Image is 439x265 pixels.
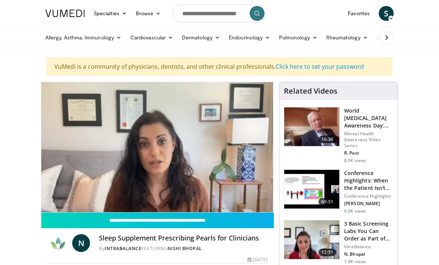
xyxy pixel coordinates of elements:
p: Conference Highlights [344,193,393,199]
a: Browse [131,6,166,21]
span: 69:51 [318,198,336,206]
input: Search topics, interventions [173,4,266,22]
img: VuMedi Logo [45,10,85,17]
div: [DATE] [247,256,267,263]
a: 12:11 3 Basic Screening Labs You Can Order as Part of the Sleep Assessment IntraBalance N. Bhopal... [284,220,393,265]
a: N [72,234,90,252]
p: N. Bhopal [344,251,393,257]
a: IntraBalance [105,245,141,252]
p: R. Post [344,150,393,156]
img: IntraBalance [47,234,69,252]
a: Favorites [343,6,374,21]
a: Cardiovascular [126,30,177,45]
img: 4362ec9e-0993-4580-bfd4-8e18d57e1d49.150x105_q85_crop-smart_upscale.jpg [284,170,339,209]
p: IntraBalance [344,244,393,250]
h4: Sleep Supplement Prescribing Pearls for Clinicians [99,234,267,242]
a: Pulmonology [275,30,322,45]
div: By FEATURING [99,245,267,252]
span: 12:11 [318,249,336,256]
a: 69:51 Conference Highlights: When the Patient Isn't Getting Better - A Psy… Conference Highlights... [284,169,393,214]
img: 9fb304be-515e-4deb-846e-47615c91f0d6.150x105_q85_crop-smart_upscale.jpg [284,220,339,259]
p: [PERSON_NAME] [344,201,393,207]
span: 16:36 [318,136,336,143]
a: Allergy, Asthma, Immunology [41,30,126,45]
video-js: Video Player [41,82,273,212]
h3: 3 Basic Screening Labs You Can Order as Part of the Sleep Assessment [344,220,393,242]
div: VuMedi is a community of physicians, dentists, and other clinical professionals. [47,57,392,76]
img: dad9b3bb-f8af-4dab-abc0-c3e0a61b252e.150x105_q85_crop-smart_upscale.jpg [284,107,339,146]
a: Dermatology [177,30,224,45]
h4: Related Videos [284,87,337,96]
a: 16:36 World [MEDICAL_DATA] Awareness Day: Recognition and Treatment of C… Mental Health Awareness... [284,107,393,164]
p: 1.9K views [344,259,366,265]
a: Nishi Bhopal [167,245,202,252]
a: Click here to set your password [276,62,364,71]
a: Endocrinology [224,30,275,45]
h3: Conference Highlights: When the Patient Isn't Getting Better - A Psy… [344,169,393,192]
p: Mental Health Awareness Video Series [344,131,393,149]
p: 8.0K views [344,158,366,164]
a: Rheumatology [322,30,372,45]
a: S [379,6,394,21]
a: Specialties [89,6,131,21]
p: 6.0K views [344,208,366,214]
h3: World [MEDICAL_DATA] Awareness Day: Recognition and Treatment of C… [344,107,393,129]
